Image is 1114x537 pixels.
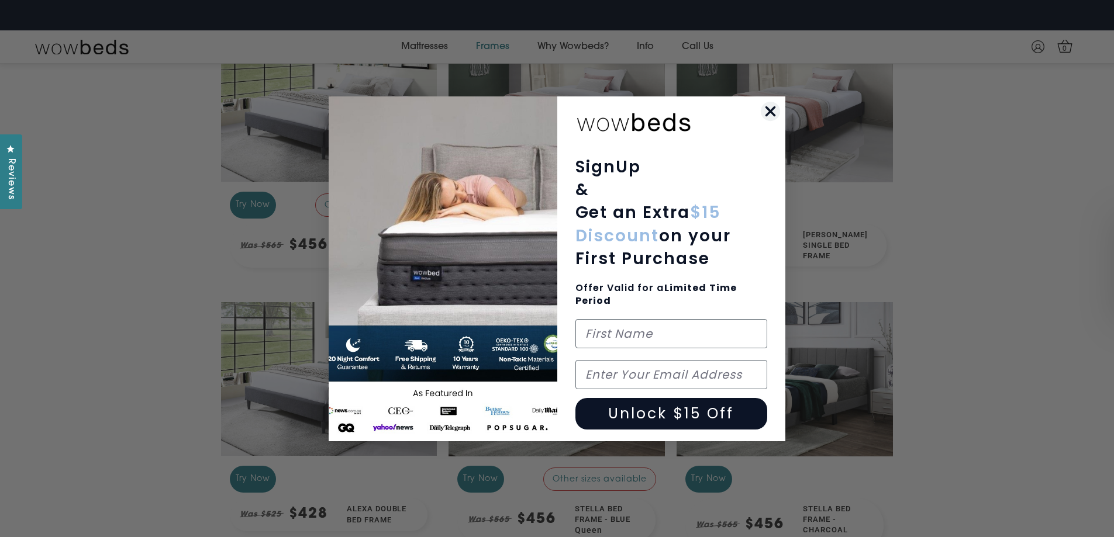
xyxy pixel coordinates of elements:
[3,158,18,200] span: Reviews
[575,201,731,269] span: Get an Extra on your First Purchase
[760,101,781,122] button: Close dialog
[575,281,737,307] span: Limited Time Period
[575,281,737,307] span: Offer Valid for a
[575,360,768,389] input: Enter Your Email Address
[575,398,768,429] button: Unlock $15 Off
[329,96,557,441] img: 654b37c0-041b-4dc1-9035-2cedd1fa2a67.jpeg
[575,319,768,348] input: First Name
[575,201,721,247] span: $15 Discount
[575,155,642,178] span: SignUp
[575,178,589,201] span: &
[575,105,692,138] img: wowbeds-logo-2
